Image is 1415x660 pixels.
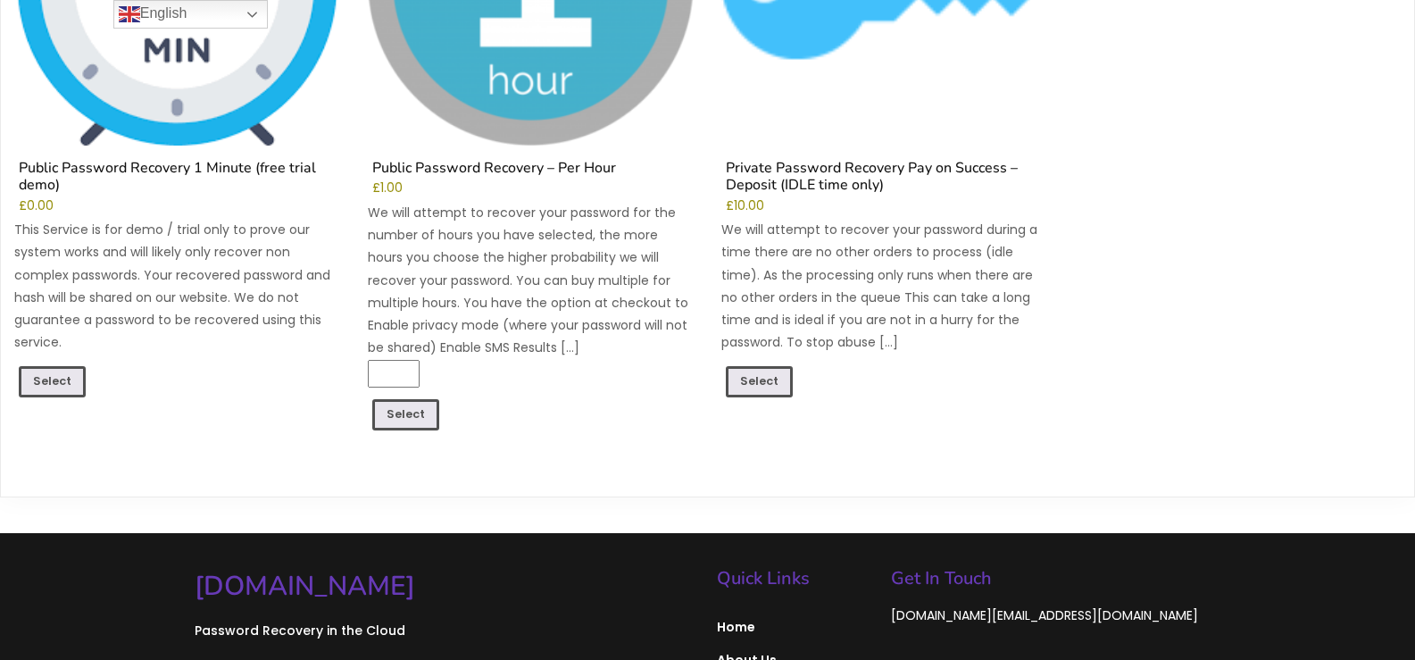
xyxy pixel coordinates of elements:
input: Product quantity [368,360,420,388]
span: Home [717,619,873,635]
bdi: 1.00 [372,180,403,196]
a: Read more about “Public Password Recovery 1 Minute (free trial demo)” [19,366,86,397]
a: Add to cart: “Private Password Recovery Pay on Success - Deposit (IDLE time only)” [726,366,793,397]
h5: Get In Touch [891,570,1221,588]
p: This Service is for demo / trial only to prove our system works and will likely only recover non ... [14,219,340,354]
h2: Public Password Recovery 1 Minute (free trial demo) [14,160,340,198]
a: Add to cart: “Public Password Recovery - Per Hour” [372,399,439,430]
span: [DOMAIN_NAME][EMAIL_ADDRESS][DOMAIN_NAME] [891,606,1198,624]
h2: Private Password Recovery Pay on Success – Deposit (IDLE time only) [721,160,1047,198]
span: £ [726,197,734,214]
h5: Quick Links [717,570,873,588]
bdi: 10.00 [726,197,764,214]
a: Home [717,611,873,643]
p: We will attempt to recover your password during a time there are no other orders to process (idle... [721,219,1047,354]
img: en [119,4,140,25]
p: We will attempt to recover your password for the number of hours you have selected, the more hour... [368,202,694,359]
p: Password Recovery in the Cloud [195,618,699,643]
a: [DOMAIN_NAME][EMAIL_ADDRESS][DOMAIN_NAME] [891,606,1198,625]
span: £ [19,197,27,214]
bdi: 0.00 [19,197,54,214]
a: [DOMAIN_NAME] [195,569,699,604]
h2: Public Password Recovery – Per Hour [368,160,694,181]
span: £ [372,180,380,196]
